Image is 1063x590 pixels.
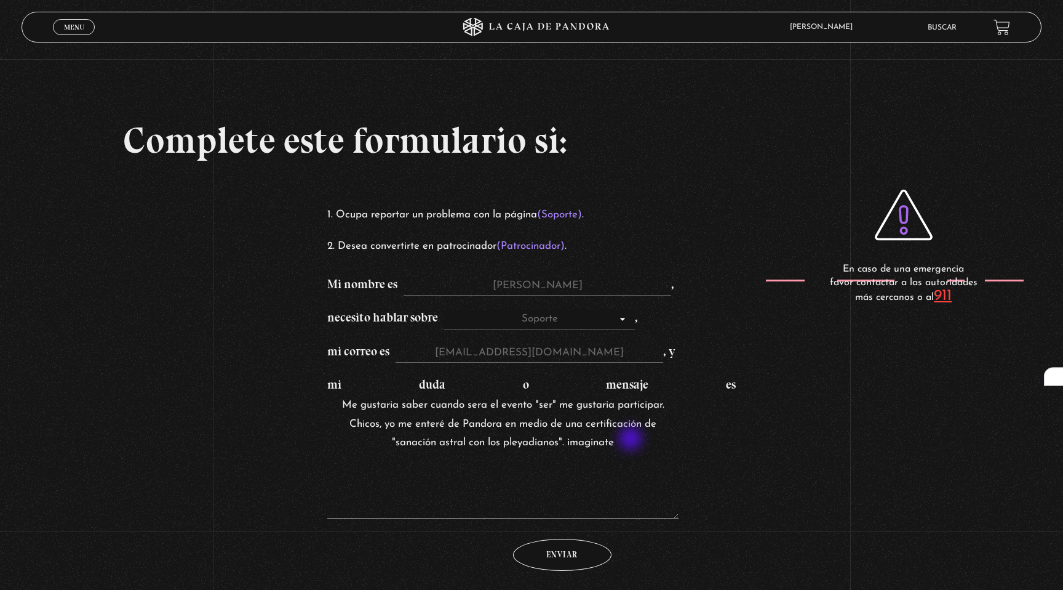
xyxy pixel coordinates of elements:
[64,23,84,31] span: Menu
[934,288,952,304] a: 911
[327,237,736,256] li: Desea convertirte en patrocinador .
[123,118,939,163] h2: Complete este formulario si:
[806,262,1001,305] p: En caso de una emergencia favor contactar a las autoridades más cercanos o al
[993,19,1010,36] a: View your shopping cart
[327,344,675,358] label: mi correo es , y
[327,275,736,572] form: Formulario de contacto
[60,34,89,42] span: Cerrar
[444,310,635,329] select: necesito hablar sobre,
[327,206,736,225] li: Ocupa reportar un problema con la página .
[513,539,611,572] input: Enviar
[327,377,736,522] label: mi duda o mensaje es
[396,344,663,363] input: mi correo es, y
[404,277,671,296] input: Mi nombre es,
[327,277,674,291] label: Mi nombre es ,
[327,396,679,519] textarea: To enrich screen reader interactions, please activate Accessibility in Grammarly extension settings
[784,23,865,31] span: [PERSON_NAME]
[928,24,957,31] a: Buscar
[537,209,582,220] mark: (Soporte)
[496,241,565,251] mark: (Patrocinador)
[327,310,638,325] label: necesito hablar sobre ,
